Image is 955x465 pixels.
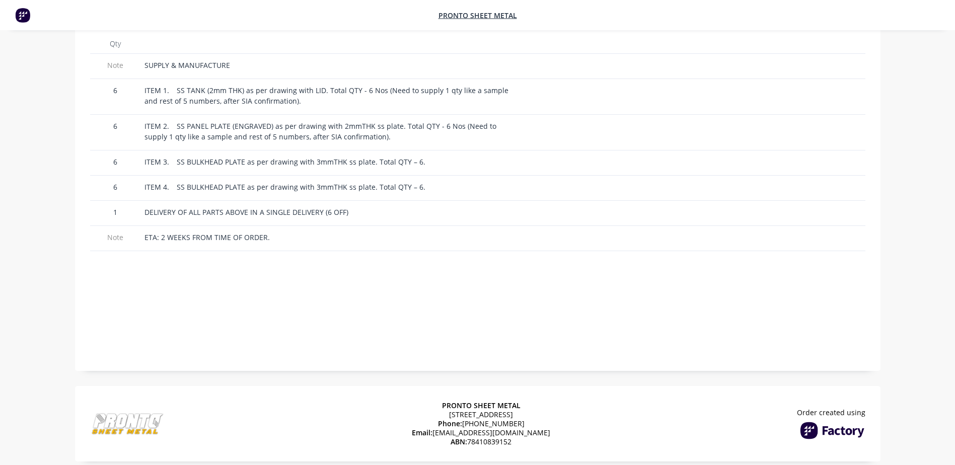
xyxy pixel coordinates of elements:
[144,86,510,106] span: ITEM 1. SS TANK (2mm THK) as per drawing with LID. Total QTY - 6 Nos (Need to supply 1 qty like a...
[438,419,462,428] span: Phone:
[144,121,498,141] span: ITEM 2. SS PANEL PLATE (ENGRAVED) as per drawing with 2mmTHK ss plate. Total QTY - 6 Nos (Need to...
[451,437,467,446] span: ABN:
[449,410,513,419] span: [STREET_ADDRESS]
[797,408,865,417] span: Order created using
[144,207,348,217] span: DELIVERY OF ALL PARTS ABOVE IN A SINGLE DELIVERY (6 OFF)
[94,60,136,70] span: Note
[15,8,30,23] img: Factory
[144,60,230,70] span: SUPPLY & MANUFACTURE
[90,34,140,54] div: Qty
[94,207,136,217] span: 1
[144,232,270,242] span: ETA: 2 WEEKS FROM TIME OF ORDER.
[144,182,425,192] span: ITEM 4. SS BULKHEAD PLATE as per drawing with 3mmTHK ss plate. Total QTY – 6.
[438,419,525,428] span: [PHONE_NUMBER]
[800,422,865,439] img: Factory Logo
[94,232,136,243] span: Note
[94,157,136,167] span: 6
[438,11,517,20] a: PRONTO SHEET METAL
[412,428,432,437] span: Email:
[451,437,511,446] span: 78410839152
[442,401,521,410] span: PRONTO SHEET METAL
[432,428,550,437] a: [EMAIL_ADDRESS][DOMAIN_NAME]
[94,85,136,96] span: 6
[144,157,425,167] span: ITEM 3. SS BULKHEAD PLATE as per drawing with 3mmTHK ss plate. Total QTY – 6.
[90,394,166,453] img: Company Logo
[94,182,136,192] span: 6
[94,121,136,131] span: 6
